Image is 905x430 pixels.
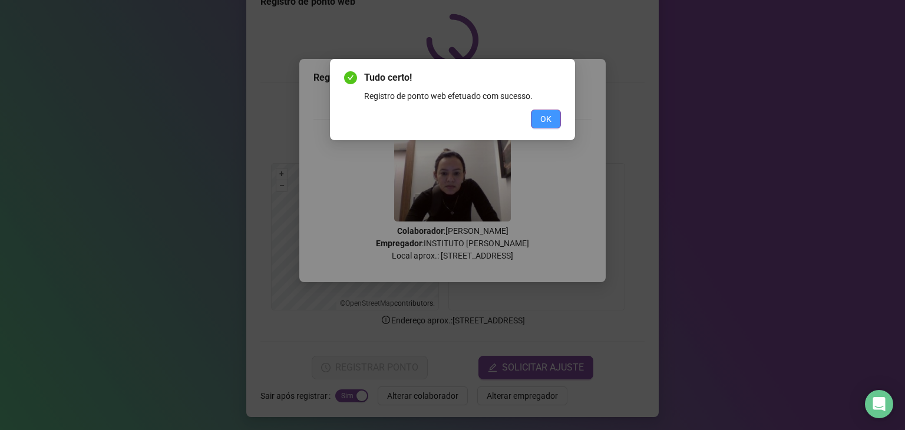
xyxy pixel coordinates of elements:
div: Open Intercom Messenger [865,390,893,418]
span: OK [540,113,551,125]
span: check-circle [344,71,357,84]
button: OK [531,110,561,128]
span: Tudo certo! [364,71,561,85]
div: Registro de ponto web efetuado com sucesso. [364,90,561,102]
